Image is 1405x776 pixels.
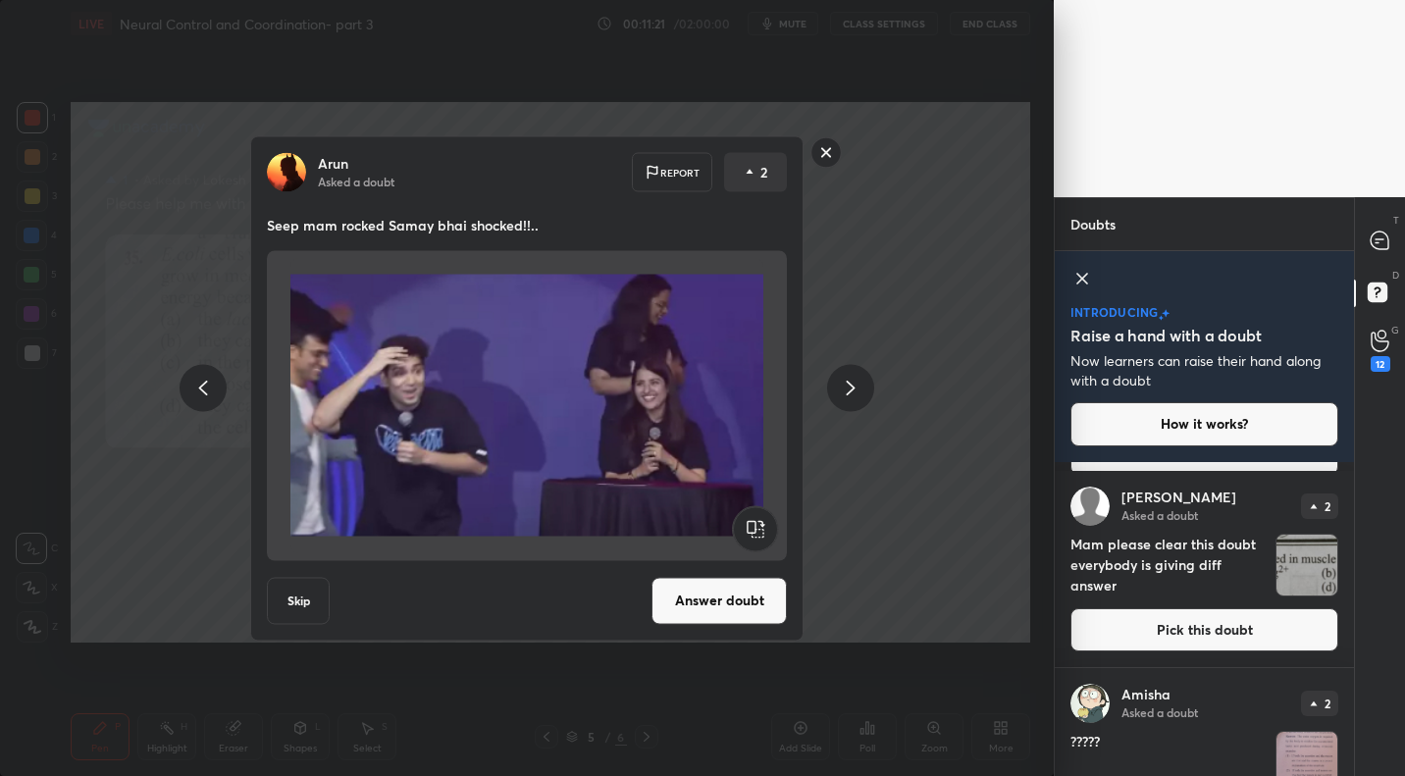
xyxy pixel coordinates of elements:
[1055,198,1131,250] p: Doubts
[1325,500,1330,512] p: 2
[1325,698,1330,709] p: 2
[1162,309,1170,318] img: large-star.026637fe.svg
[267,577,330,624] button: Skip
[1070,608,1338,651] button: Pick this doubt
[1121,687,1171,702] p: Amisha
[1070,487,1110,526] img: default.png
[1070,324,1262,347] h5: Raise a hand with a doubt
[632,152,712,191] div: Report
[651,577,787,624] button: Answer doubt
[290,258,763,552] img: 1759212733RAQOEX.png
[1070,534,1268,596] h4: Mam please clear this doubt everybody is giving diff answer
[1070,684,1110,723] img: 989d53b3f83e4b779c0d3ced1e571819.jpg
[1070,351,1338,390] p: Now learners can raise their hand along with a doubt
[1391,323,1399,337] p: G
[1121,704,1198,720] p: Asked a doubt
[1393,213,1399,228] p: T
[1159,315,1164,321] img: small-star.76a44327.svg
[1371,356,1390,372] div: 12
[267,152,306,191] img: ebbceadee7d249708dc02a1b383bd809.jpg
[1121,507,1198,523] p: Asked a doubt
[760,162,767,181] p: 2
[267,215,787,234] p: Seep mam rocked Samay bhai shocked!!..
[1392,268,1399,283] p: D
[1055,462,1354,776] div: grid
[1121,490,1236,505] p: [PERSON_NAME]
[318,155,348,171] p: Arun
[318,173,394,188] p: Asked a doubt
[1070,306,1159,318] p: introducing
[1276,535,1337,595] img: 1759212466Q014U8.JPEG
[1070,402,1338,445] button: How it works?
